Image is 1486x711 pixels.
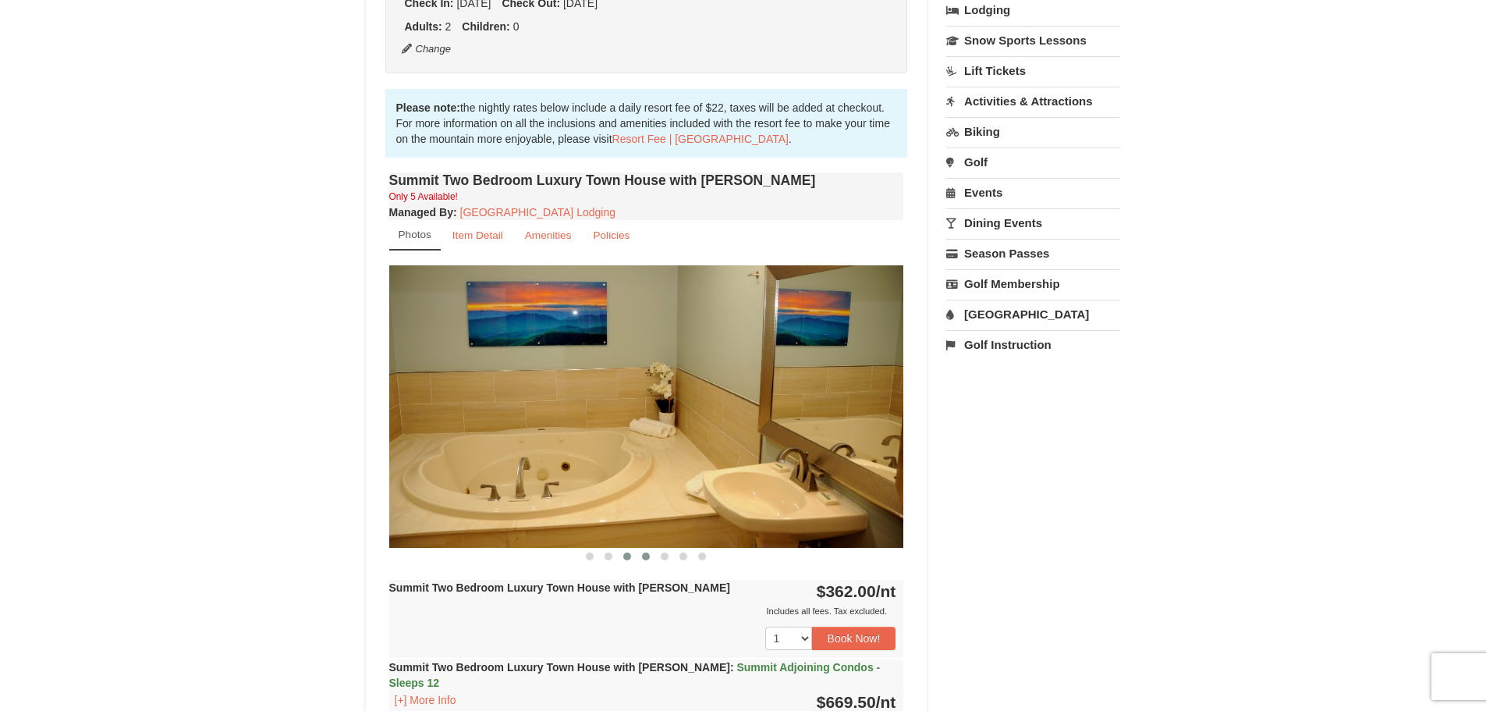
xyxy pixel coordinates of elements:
[583,220,640,251] a: Policies
[399,229,431,240] small: Photos
[396,101,460,114] strong: Please note:
[876,693,896,711] span: /nt
[817,582,896,600] strong: $362.00
[452,229,503,241] small: Item Detail
[946,117,1120,146] a: Biking
[389,220,441,251] a: Photos
[389,581,730,594] strong: Summit Two Bedroom Luxury Town House with [PERSON_NAME]
[460,206,615,219] a: [GEOGRAPHIC_DATA] Lodging
[389,661,881,689] strong: Summit Two Bedroom Luxury Town House with [PERSON_NAME]
[876,582,896,600] span: /nt
[812,627,896,650] button: Book Now!
[389,691,462,709] button: [+] More Info
[817,693,876,711] span: $669.50
[389,206,457,219] strong: :
[593,229,630,241] small: Policies
[462,20,509,33] strong: Children:
[389,265,904,547] img: 18876286-204-56aa937f.png
[946,208,1120,237] a: Dining Events
[946,239,1120,268] a: Season Passes
[946,330,1120,359] a: Golf Instruction
[612,133,789,145] a: Resort Fee | [GEOGRAPHIC_DATA]
[401,41,452,58] button: Change
[405,20,442,33] strong: Adults:
[946,56,1120,85] a: Lift Tickets
[389,191,458,202] small: Only 5 Available!
[730,661,734,674] span: :
[442,220,513,251] a: Item Detail
[385,89,908,158] div: the nightly rates below include a daily resort fee of $22, taxes will be added at checkout. For m...
[389,603,896,619] div: Includes all fees. Tax excluded.
[946,300,1120,329] a: [GEOGRAPHIC_DATA]
[445,20,452,33] span: 2
[515,220,582,251] a: Amenities
[946,87,1120,116] a: Activities & Attractions
[946,178,1120,207] a: Events
[525,229,572,241] small: Amenities
[513,20,520,33] span: 0
[946,148,1120,176] a: Golf
[389,172,904,188] h4: Summit Two Bedroom Luxury Town House with [PERSON_NAME]
[946,269,1120,298] a: Golf Membership
[389,206,453,219] span: Managed By
[946,26,1120,55] a: Snow Sports Lessons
